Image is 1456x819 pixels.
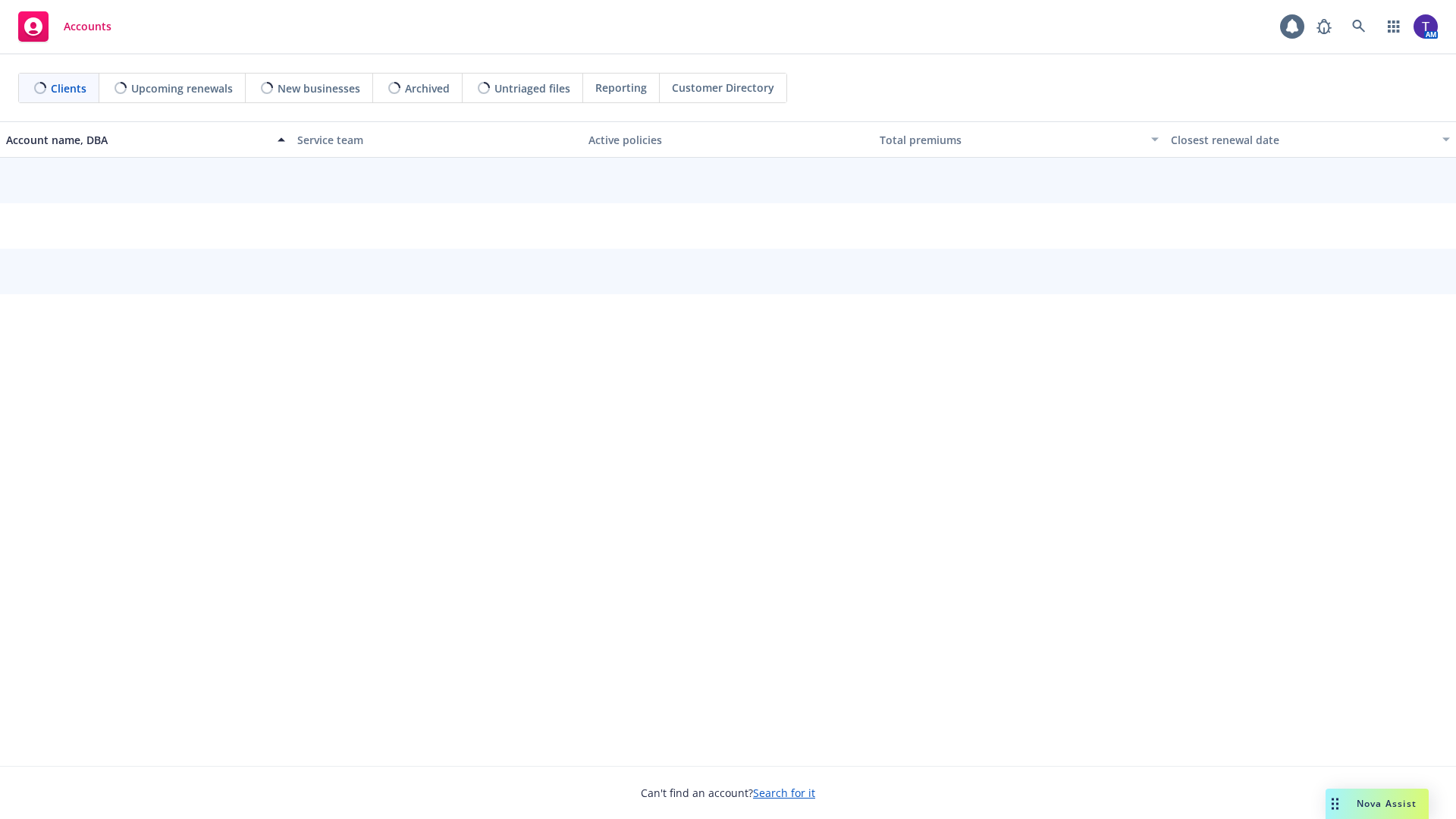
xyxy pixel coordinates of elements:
[582,121,874,158] button: Active policies
[595,80,647,96] span: Reporting
[1309,11,1339,42] a: Report a Bug
[1379,11,1409,42] a: Switch app
[64,20,111,33] span: Accounts
[297,132,576,148] div: Service team
[880,132,1142,148] div: Total premiums
[588,132,868,148] div: Active policies
[1326,789,1429,819] button: Nova Assist
[1414,14,1438,39] img: photo
[1165,121,1456,158] button: Closest renewal date
[1344,11,1374,42] a: Search
[672,80,774,96] span: Customer Directory
[874,121,1165,158] button: Total premiums
[1357,797,1417,810] span: Nova Assist
[12,5,118,48] a: Accounts
[131,80,233,96] span: Upcoming renewals
[6,132,268,148] div: Account name, DBA
[1326,789,1345,819] div: Drag to move
[278,80,360,96] span: New businesses
[494,80,570,96] span: Untriaged files
[753,786,815,800] a: Search for it
[51,80,86,96] span: Clients
[291,121,582,158] button: Service team
[405,80,450,96] span: Archived
[1171,132,1433,148] div: Closest renewal date
[641,785,815,801] span: Can't find an account?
